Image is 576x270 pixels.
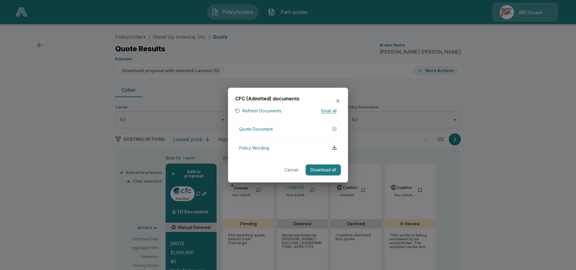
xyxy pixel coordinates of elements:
h6: CFC (Admitted) documents [235,95,299,102]
p: Quote Document [239,126,273,132]
button: Quote Document [235,122,341,136]
button: Refresh Documents [235,107,281,115]
button: Cancel [282,164,301,175]
button: Policy Wording [235,141,341,155]
button: Download all [306,164,341,175]
button: Email all [317,107,341,115]
p: Policy Wording [239,144,269,151]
